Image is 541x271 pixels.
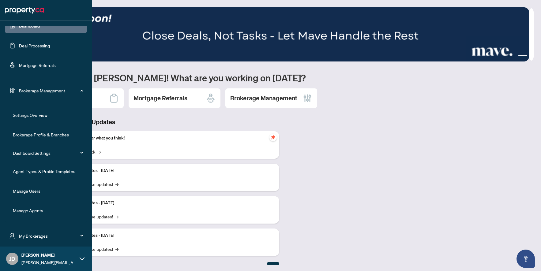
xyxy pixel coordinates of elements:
span: → [115,246,118,252]
span: My Brokerages [19,232,83,239]
a: Deal Processing [19,43,50,48]
p: Platform Updates - [DATE] [64,232,274,239]
span: → [115,181,118,187]
span: pushpin [269,134,277,141]
button: 3 [518,55,528,58]
h2: Brokerage Management [230,94,297,102]
h3: Brokerage & Industry Updates [32,118,279,126]
a: Manage Agents [13,208,43,213]
span: → [98,148,101,155]
a: Settings Overview [13,112,47,118]
a: Manage Users [13,188,40,194]
button: 2 [513,55,515,58]
span: JD [9,254,15,263]
span: → [115,213,118,220]
a: Agent Types & Profile Templates [13,169,75,174]
button: 1 [508,55,510,58]
span: user-switch [9,233,15,239]
span: [PERSON_NAME][EMAIL_ADDRESS][PERSON_NAME][DOMAIN_NAME] [21,259,77,266]
a: Dashboard [19,23,40,29]
h2: Mortgage Referrals [133,94,187,102]
p: Platform Updates - [DATE] [64,167,274,174]
a: Brokerage Profile & Branches [13,132,69,137]
span: Brokerage Management [19,87,83,94]
a: Dashboard Settings [13,150,51,156]
img: Slide 2 [32,7,529,61]
button: Open asap [517,250,535,268]
p: Platform Updates - [DATE] [64,200,274,206]
span: [PERSON_NAME] [21,252,77,258]
img: logo [5,6,44,15]
h1: Welcome back [PERSON_NAME]! What are you working on [DATE]? [32,72,534,84]
a: Mortgage Referrals [19,62,56,68]
p: We want to hear what you think! [64,135,274,142]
